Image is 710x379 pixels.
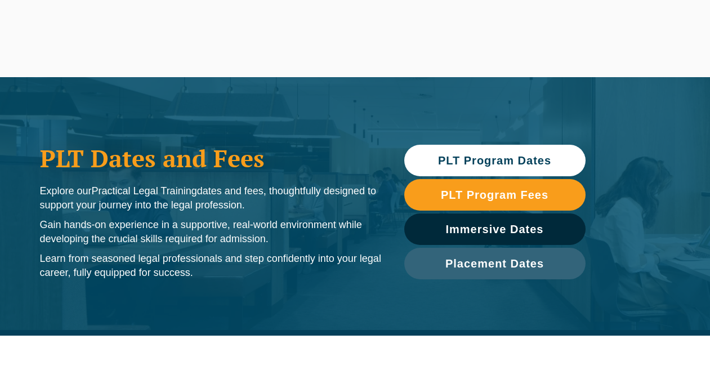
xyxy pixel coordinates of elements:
[445,258,544,269] span: Placement Dates
[404,213,586,245] a: Immersive Dates
[446,224,544,235] span: Immersive Dates
[404,179,586,211] a: PLT Program Fees
[40,144,382,172] h1: PLT Dates and Fees
[441,189,548,200] span: PLT Program Fees
[40,184,382,212] p: Explore our dates and fees, thoughtfully designed to support your journey into the legal profession.
[40,252,382,280] p: Learn from seasoned legal professionals and step confidently into your legal career, fully equipp...
[40,218,382,246] p: Gain hands-on experience in a supportive, real-world environment while developing the crucial ski...
[438,155,551,166] span: PLT Program Dates
[404,248,586,279] a: Placement Dates
[92,185,197,197] span: Practical Legal Training
[404,145,586,176] a: PLT Program Dates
